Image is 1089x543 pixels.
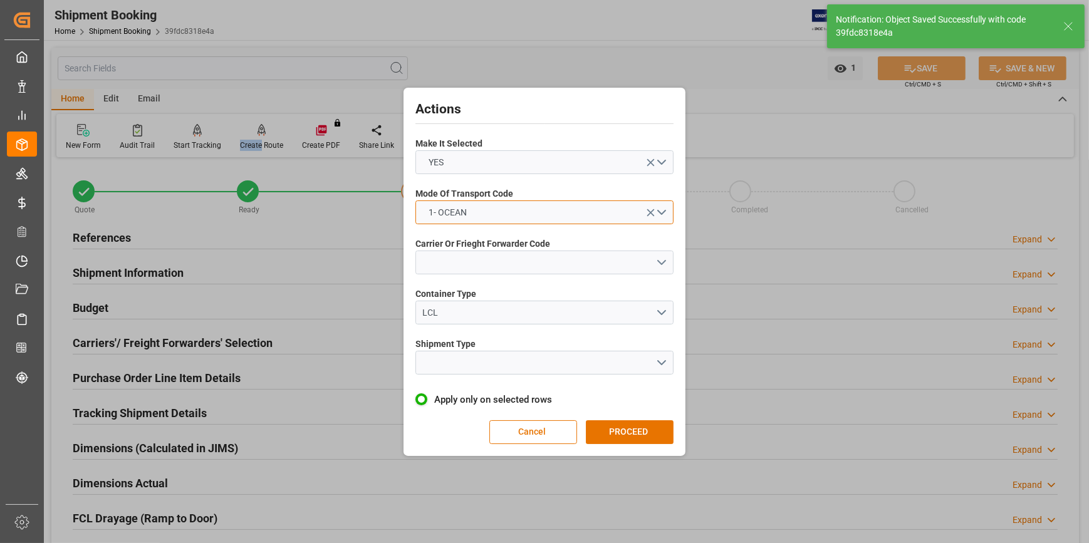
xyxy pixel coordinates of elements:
[415,137,482,150] span: Make It Selected
[489,420,577,444] button: Cancel
[423,206,474,219] span: 1- OCEAN
[415,338,476,351] span: Shipment Type
[415,200,674,224] button: open menu
[423,156,451,169] span: YES
[415,287,476,301] span: Container Type
[586,420,674,444] button: PROCEED
[423,306,656,319] div: LCL
[415,301,674,324] button: open menu
[415,150,674,174] button: open menu
[415,251,674,274] button: open menu
[415,100,674,120] h2: Actions
[415,392,674,407] label: Apply only on selected rows
[836,13,1051,39] div: Notification: Object Saved Successfully with code 39fdc8318e4a
[415,187,513,200] span: Mode Of Transport Code
[415,237,550,251] span: Carrier Or Frieght Forwarder Code
[415,351,674,375] button: open menu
